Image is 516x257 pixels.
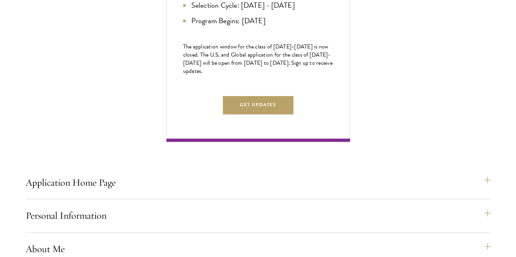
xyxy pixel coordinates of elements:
[223,96,294,114] button: Get Updates
[183,15,333,26] li: Program Begins: [DATE]
[183,42,332,75] span: The application window for the class of [DATE]-[DATE] is now closed. The U.S. and Global applicat...
[26,173,491,192] button: Application Home Page
[26,206,491,225] button: Personal Information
